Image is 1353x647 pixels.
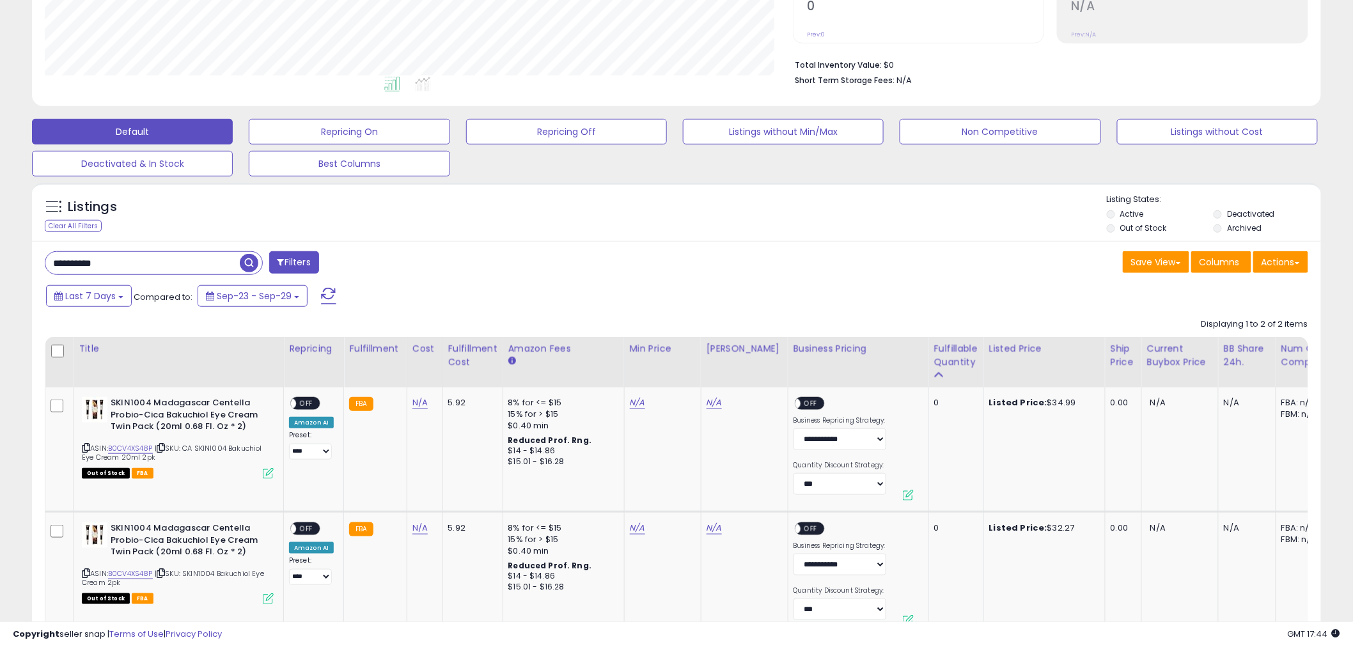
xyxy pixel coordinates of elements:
div: N/A [1224,397,1266,409]
label: Out of Stock [1120,222,1167,233]
b: Total Inventory Value: [795,59,882,70]
div: $14 - $14.86 [508,446,614,456]
div: Cost [412,342,437,355]
a: B0CV4XS48P [108,568,153,579]
a: N/A [630,396,645,409]
button: Last 7 Days [46,285,132,307]
b: Listed Price: [989,396,1047,409]
div: Preset: [289,431,334,460]
div: $14 - $14.86 [508,571,614,582]
div: Amazon AI [289,542,334,554]
img: 413rFYifvJL._SL40_.jpg [82,397,107,423]
a: N/A [707,522,722,534]
span: | SKU: CA SKIN1004 Bakuchiol Eye Cream 20ml 2pk [82,443,262,462]
small: FBA [349,522,373,536]
button: Filters [269,251,319,274]
div: 8% for <= $15 [508,397,614,409]
small: Prev: N/A [1071,31,1096,38]
div: ASIN: [82,522,274,603]
strong: Copyright [13,628,59,640]
div: Displaying 1 to 2 of 2 items [1201,318,1308,331]
div: seller snap | | [13,628,222,641]
a: N/A [412,522,428,534]
span: Columns [1200,256,1240,269]
label: Quantity Discount Strategy: [794,461,886,470]
p: Listing States: [1107,194,1321,206]
button: Save View [1123,251,1189,273]
span: FBA [132,593,153,604]
div: N/A [1224,522,1266,534]
span: N/A [1150,396,1166,409]
a: N/A [707,396,722,409]
b: SKIN1004 Madagascar Centella Probio-Cica Bakuchiol Eye Cream Twin Pack (20ml 0.68 Fl. Oz * 2) [111,522,266,561]
div: 5.92 [448,397,493,409]
h5: Listings [68,198,117,216]
b: Reduced Prof. Rng. [508,560,592,571]
div: $32.27 [989,522,1095,534]
button: Actions [1253,251,1308,273]
div: Listed Price [989,342,1100,355]
div: BB Share 24h. [1224,342,1271,369]
button: Non Competitive [900,119,1100,144]
div: Title [79,342,278,355]
div: 15% for > $15 [508,409,614,420]
span: N/A [896,74,912,86]
div: Amazon AI [289,417,334,428]
button: Repricing Off [466,119,667,144]
div: Clear All Filters [45,220,102,232]
button: Best Columns [249,151,450,176]
div: Preset: [289,556,334,585]
a: N/A [630,522,645,534]
div: Fulfillment Cost [448,342,497,369]
div: 15% for > $15 [508,534,614,545]
div: Amazon Fees [508,342,619,355]
span: OFF [801,524,821,534]
div: $34.99 [989,397,1095,409]
span: | SKU: SKIN1004 Bakuchiol Eye Cream 2pk [82,568,264,588]
div: Business Pricing [794,342,923,355]
div: Current Buybox Price [1147,342,1213,369]
div: ASIN: [82,397,274,478]
button: Columns [1191,251,1251,273]
div: Min Price [630,342,696,355]
div: $15.01 - $16.28 [508,582,614,593]
img: 413rFYifvJL._SL40_.jpg [82,522,107,548]
span: Last 7 Days [65,290,116,302]
label: Archived [1227,222,1262,233]
div: [PERSON_NAME] [707,342,783,355]
div: FBA: n/a [1281,397,1324,409]
div: $15.01 - $16.28 [508,456,614,467]
div: FBM: n/a [1281,534,1324,545]
span: All listings that are currently out of stock and unavailable for purchase on Amazon [82,593,130,604]
span: OFF [296,398,317,409]
div: 0.00 [1111,397,1132,409]
label: Quantity Discount Strategy: [794,586,886,595]
small: Prev: 0 [807,31,825,38]
button: Repricing On [249,119,450,144]
label: Deactivated [1227,208,1275,219]
div: Fulfillment [349,342,401,355]
span: 2025-10-7 17:44 GMT [1288,628,1340,640]
div: 0 [934,522,974,534]
button: Deactivated & In Stock [32,151,233,176]
div: $0.40 min [508,545,614,557]
a: Terms of Use [109,628,164,640]
div: Num of Comp. [1281,342,1328,369]
label: Active [1120,208,1144,219]
b: Reduced Prof. Rng. [508,435,592,446]
div: 8% for <= $15 [508,522,614,534]
span: FBA [132,468,153,479]
span: OFF [801,398,821,409]
div: Repricing [289,342,338,355]
button: Listings without Min/Max [683,119,884,144]
button: Default [32,119,233,144]
span: N/A [1150,522,1166,534]
div: FBM: n/a [1281,409,1324,420]
li: $0 [795,56,1299,72]
div: $0.40 min [508,420,614,432]
a: Privacy Policy [166,628,222,640]
div: 0.00 [1111,522,1132,534]
div: Fulfillable Quantity [934,342,978,369]
div: Ship Price [1111,342,1136,369]
a: B0CV4XS48P [108,443,153,454]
